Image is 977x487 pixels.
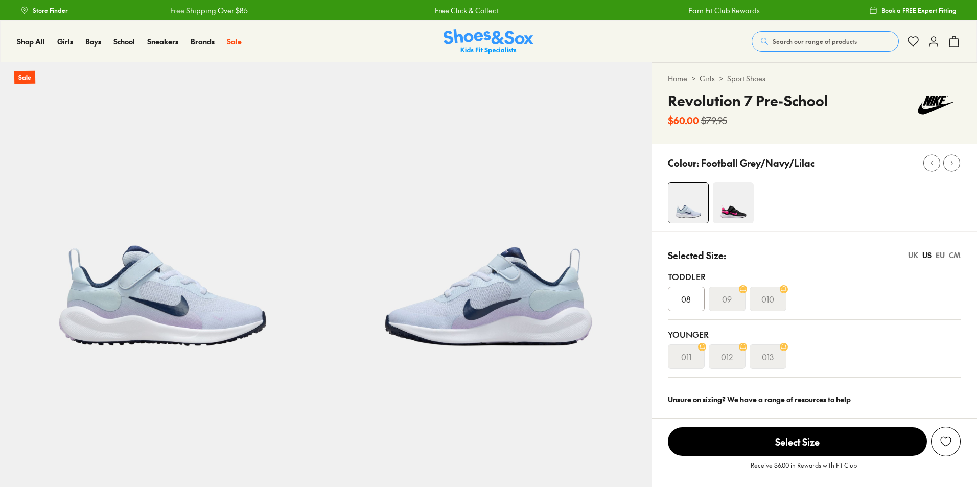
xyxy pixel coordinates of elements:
[721,351,733,363] s: 012
[700,73,715,84] a: Girls
[85,36,101,47] a: Boys
[57,36,73,47] a: Girls
[682,417,744,428] a: Size guide & tips
[668,73,687,84] a: Home
[668,90,828,111] h4: Revolution 7 Pre-School
[681,293,691,305] span: 08
[668,73,961,84] div: > >
[325,62,651,388] img: 5-476471_1
[713,182,754,223] img: 4-472402_1
[147,36,178,47] a: Sneakers
[444,29,533,54] img: SNS_Logo_Responsive.svg
[949,250,961,261] div: CM
[752,31,899,52] button: Search our range of products
[931,427,961,456] button: Add to Wishlist
[668,328,961,340] div: Younger
[912,90,961,121] img: Vendor logo
[751,460,857,479] p: Receive $6.00 in Rewards with Fit Club
[20,1,68,19] a: Store Finder
[762,351,774,363] s: 013
[33,6,68,15] span: Store Finder
[722,293,732,305] s: 09
[435,5,498,16] a: Free Click & Collect
[668,248,726,262] p: Selected Size:
[869,1,957,19] a: Book a FREE Expert Fitting
[14,71,35,84] p: Sale
[881,6,957,15] span: Book a FREE Expert Fitting
[668,270,961,283] div: Toddler
[773,37,857,46] span: Search our range of products
[668,394,961,405] div: Unsure on sizing? We have a range of resources to help
[170,5,248,16] a: Free Shipping Over $85
[444,29,533,54] a: Shoes & Sox
[113,36,135,47] a: School
[701,113,727,127] s: $79.95
[227,36,242,47] a: Sale
[668,427,927,456] button: Select Size
[701,156,815,170] p: Football Grey/Navy/Lilac
[681,351,691,363] s: 011
[727,73,765,84] a: Sport Shoes
[17,36,45,47] a: Shop All
[668,113,699,127] b: $60.00
[761,293,774,305] s: 010
[922,250,932,261] div: US
[936,250,945,261] div: EU
[688,5,760,16] a: Earn Fit Club Rewards
[668,183,708,223] img: 4-476470_1
[191,36,215,47] a: Brands
[908,250,918,261] div: UK
[668,156,699,170] p: Colour:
